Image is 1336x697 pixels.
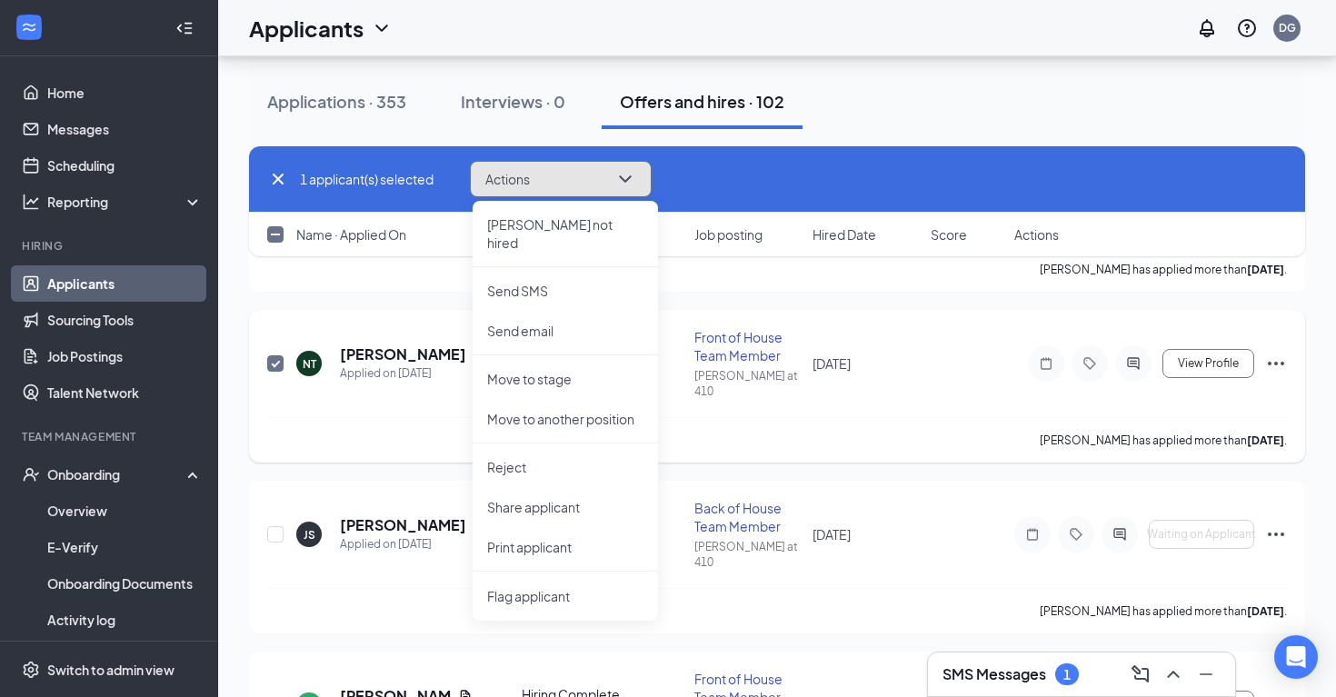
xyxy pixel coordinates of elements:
div: Hiring [22,238,199,254]
button: View Profile [1162,349,1254,378]
h5: [PERSON_NAME] [340,344,466,364]
svg: ComposeMessage [1130,663,1152,685]
a: Talent Network [47,374,203,411]
span: Hired Date [813,225,876,244]
a: Overview [47,493,203,529]
p: Reject [487,458,643,476]
svg: Note [1022,527,1043,542]
a: Messages [47,111,203,147]
svg: Tag [1079,356,1101,371]
svg: ActiveChat [1109,527,1131,542]
span: Name · Applied On [296,225,406,244]
button: ChevronUp [1159,660,1188,689]
p: Send email [487,322,643,340]
p: [PERSON_NAME] has applied more than . [1040,603,1287,619]
div: Switch to admin view [47,661,174,679]
div: Offers and hires · 102 [620,90,784,113]
svg: Settings [22,661,40,679]
b: [DATE] [1247,604,1284,618]
b: [DATE] [1247,433,1284,447]
svg: Ellipses [1265,353,1287,374]
span: Flag applicant [487,586,643,606]
svg: QuestionInfo [1236,17,1258,39]
div: Applied on [DATE] [340,364,466,383]
div: JS [304,527,315,543]
a: Activity log [47,602,203,638]
svg: Collapse [175,19,194,37]
svg: Note [1035,356,1057,371]
svg: Tag [1065,527,1087,542]
p: Move to stage [487,370,643,388]
a: Scheduling [47,147,203,184]
span: Actions [1014,225,1059,244]
span: 1 applicant(s) selected [300,169,434,189]
p: Print applicant [487,538,643,556]
svg: ChevronUp [1162,663,1184,685]
a: Onboarding Documents [47,565,203,602]
h5: [PERSON_NAME] [340,515,466,535]
div: 1 [1063,667,1071,682]
div: Team Management [22,429,199,444]
div: Front of House Team Member [694,328,802,364]
a: Sourcing Tools [47,302,203,338]
span: [DATE] [813,355,851,372]
svg: ChevronDown [614,168,636,190]
p: Share applicant [487,498,643,516]
div: DG [1279,20,1296,35]
svg: WorkstreamLogo [20,18,38,36]
svg: Analysis [22,193,40,211]
p: Send SMS [487,282,643,300]
div: NT [303,356,316,372]
svg: Minimize [1195,663,1217,685]
a: E-Verify [47,529,203,565]
div: Open Intercom Messenger [1274,635,1318,679]
a: Team [47,638,203,674]
span: [DATE] [813,526,851,543]
svg: Cross [267,168,289,190]
a: Applicants [47,265,203,302]
span: Job posting [694,225,763,244]
div: Reporting [47,193,204,211]
span: View Profile [1178,357,1239,370]
p: [PERSON_NAME] not hired [487,215,643,252]
div: Applied on [DATE] [340,535,466,553]
h3: SMS Messages [942,664,1046,684]
svg: Notifications [1196,17,1218,39]
a: Job Postings [47,338,203,374]
div: [PERSON_NAME] at 410 [694,539,802,570]
svg: UserCheck [22,465,40,483]
div: [PERSON_NAME] at 410 [694,368,802,399]
svg: ActiveChat [1122,356,1144,371]
svg: ChevronDown [371,17,393,39]
p: [PERSON_NAME] has applied more than . [1040,433,1287,448]
div: Back of House Team Member [694,499,802,535]
button: Waiting on Applicant [1149,520,1254,549]
div: Applications · 353 [267,90,406,113]
span: Waiting on Applicant [1147,528,1256,541]
button: ComposeMessage [1126,660,1155,689]
button: Minimize [1191,660,1221,689]
span: Score [931,225,967,244]
div: Onboarding [47,465,187,483]
div: Interviews · 0 [461,90,565,113]
a: Home [47,75,203,111]
p: Move to another position [487,410,643,428]
span: Actions [485,173,530,185]
svg: Ellipses [1265,523,1287,545]
h1: Applicants [249,13,364,44]
button: ActionsChevronDown [470,161,652,197]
